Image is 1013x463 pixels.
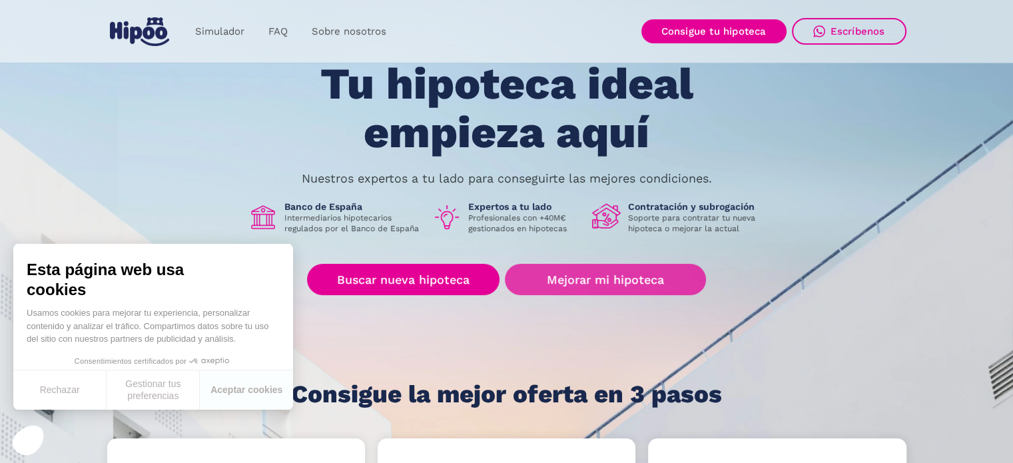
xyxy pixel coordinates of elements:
[284,213,422,234] p: Intermediarios hipotecarios regulados por el Banco de España
[183,19,256,45] a: Simulador
[254,60,759,157] h1: Tu hipoteca ideal empieza aquí
[256,19,300,45] a: FAQ
[468,213,581,234] p: Profesionales con +40M€ gestionados en hipotecas
[300,19,398,45] a: Sobre nosotros
[284,201,422,213] h1: Banco de España
[628,201,765,213] h1: Contratación y subrogación
[792,18,906,45] a: Escríbenos
[505,264,705,295] a: Mejorar mi hipoteca
[628,213,765,234] p: Soporte para contratar tu nueva hipoteca o mejorar la actual
[291,381,722,408] h1: Consigue la mejor oferta en 3 pasos
[107,12,172,51] a: home
[302,173,712,184] p: Nuestros expertos a tu lado para conseguirte las mejores condiciones.
[468,201,581,213] h1: Expertos a tu lado
[307,264,500,295] a: Buscar nueva hipoteca
[831,25,885,37] div: Escríbenos
[641,19,787,43] a: Consigue tu hipoteca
